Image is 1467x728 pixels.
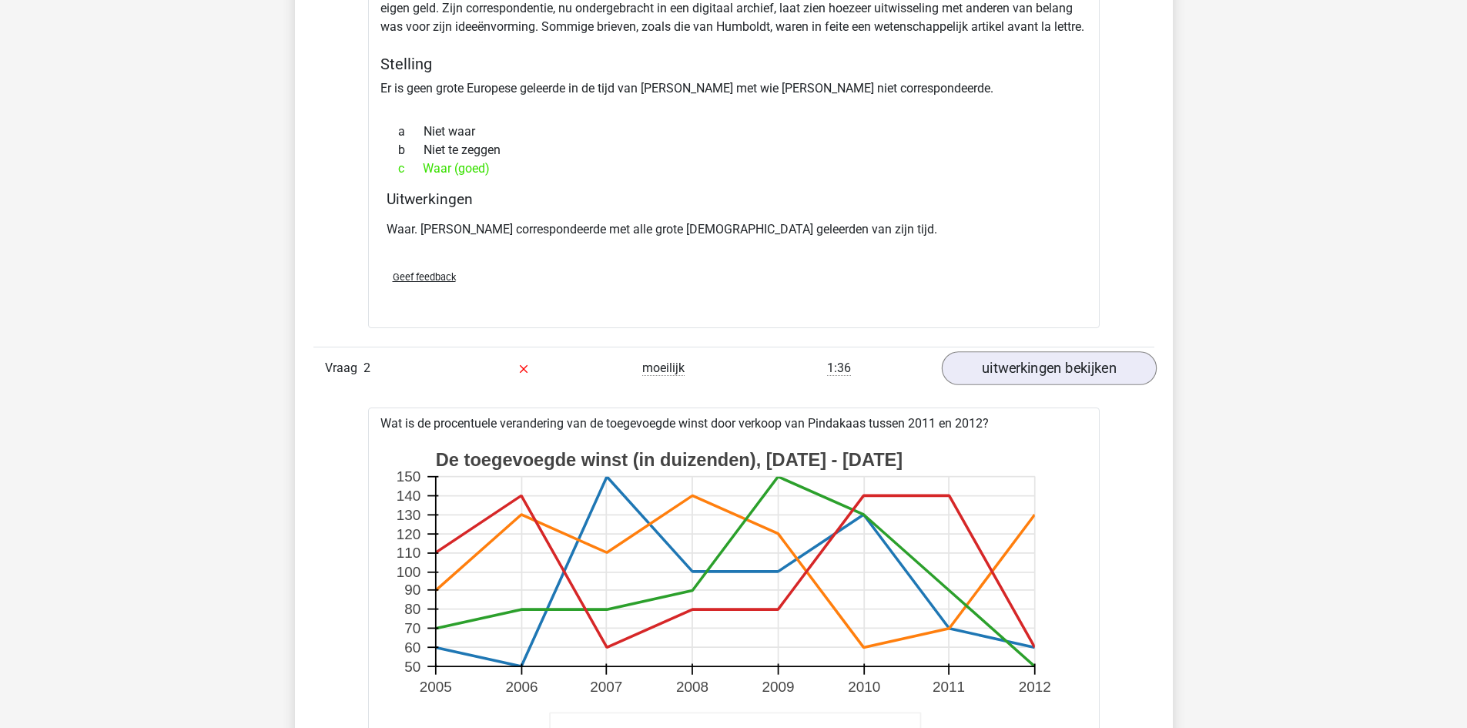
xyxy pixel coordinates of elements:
[387,220,1081,239] p: Waar. [PERSON_NAME] correspondeerde met alle grote [DEMOGRAPHIC_DATA] geleerden van zijn tijd.
[1018,679,1050,696] text: 2012
[762,679,794,696] text: 2009
[363,361,370,375] span: 2
[848,679,880,696] text: 2010
[380,55,1087,73] h5: Stelling
[933,679,965,696] text: 2011
[387,122,1081,141] div: Niet waar
[393,271,456,283] span: Geef feedback
[387,190,1081,208] h4: Uitwerkingen
[404,639,420,656] text: 60
[827,361,851,376] span: 1:36
[398,122,424,141] span: a
[396,507,420,523] text: 130
[505,679,538,696] text: 2006
[642,361,685,376] span: moeilijk
[404,602,420,618] text: 80
[419,679,451,696] text: 2005
[387,159,1081,178] div: Waar (goed)
[396,526,420,542] text: 120
[590,679,622,696] text: 2007
[325,359,363,377] span: Vraag
[387,141,1081,159] div: Niet te zeggen
[396,488,420,504] text: 140
[675,679,708,696] text: 2008
[404,620,420,636] text: 70
[404,659,420,675] text: 50
[396,565,420,581] text: 100
[398,141,424,159] span: b
[396,469,420,485] text: 150
[435,450,902,470] text: De toegevoegde winst (in duizenden), [DATE] - [DATE]
[396,545,420,562] text: 110
[404,582,420,599] text: 90
[398,159,423,178] span: c
[941,352,1156,386] a: uitwerkingen bekijken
